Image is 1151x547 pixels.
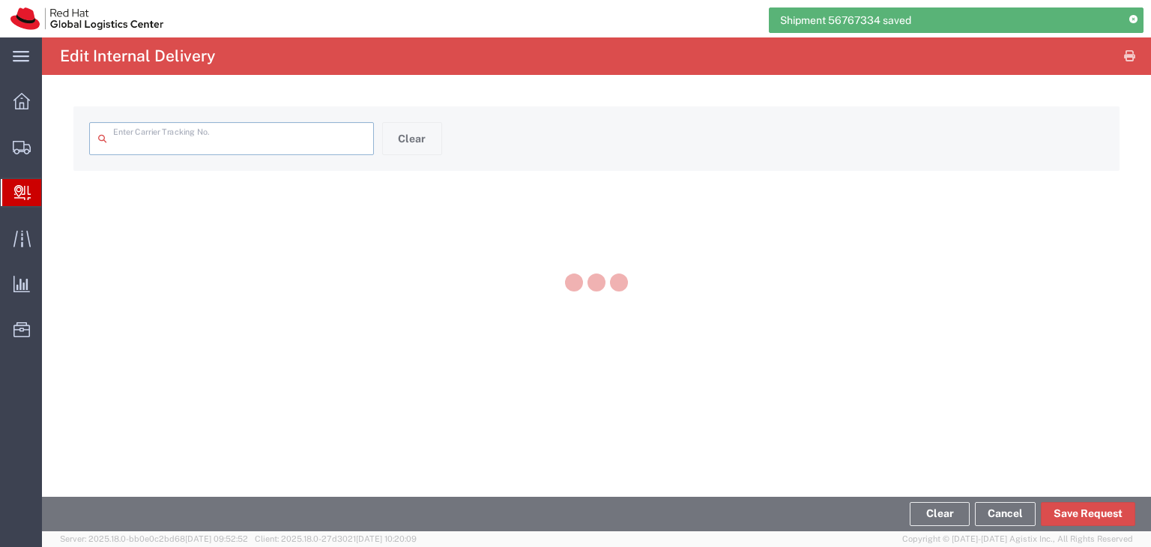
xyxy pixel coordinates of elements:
[780,13,911,28] span: Shipment 56767334 saved
[10,7,163,30] img: logo
[356,534,417,543] span: [DATE] 10:20:09
[255,534,417,543] span: Client: 2025.18.0-27d3021
[185,534,248,543] span: [DATE] 09:52:52
[902,533,1133,546] span: Copyright © [DATE]-[DATE] Agistix Inc., All Rights Reserved
[60,534,248,543] span: Server: 2025.18.0-bb0e0c2bd68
